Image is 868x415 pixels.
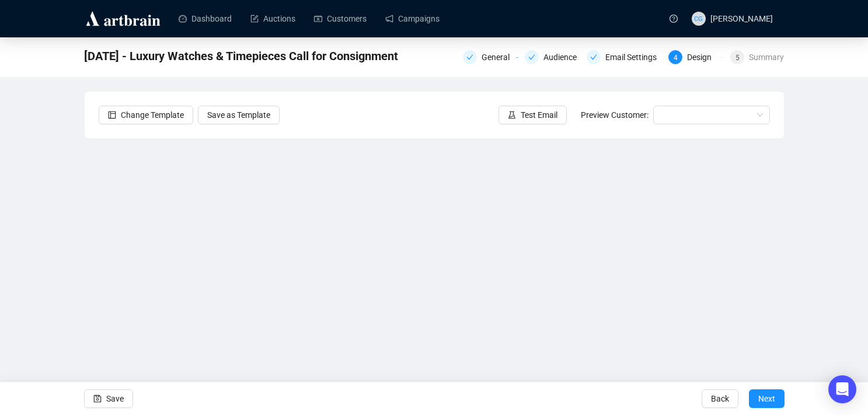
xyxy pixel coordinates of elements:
[605,50,664,64] div: Email Settings
[581,110,649,120] span: Preview Customer:
[590,54,597,61] span: check
[84,389,133,408] button: Save
[525,50,580,64] div: Audience
[198,106,280,124] button: Save as Template
[710,14,773,23] span: [PERSON_NAME]
[314,4,367,34] a: Customers
[84,9,162,28] img: logo
[207,109,270,121] span: Save as Template
[674,54,678,62] span: 4
[730,50,784,64] div: 5Summary
[543,50,584,64] div: Audience
[179,4,232,34] a: Dashboard
[106,382,124,415] span: Save
[668,50,723,64] div: 4Design
[108,111,116,119] span: layout
[702,389,738,408] button: Back
[385,4,440,34] a: Campaigns
[463,50,518,64] div: General
[521,109,557,121] span: Test Email
[828,375,856,403] div: Open Intercom Messenger
[670,15,678,23] span: question-circle
[84,47,398,65] span: 8-14-2025 - Luxury Watches & Timepieces Call for Consignment
[749,50,784,64] div: Summary
[735,54,740,62] span: 5
[711,382,729,415] span: Back
[749,389,785,408] button: Next
[528,54,535,61] span: check
[93,395,102,403] span: save
[694,13,703,24] span: CG
[687,50,719,64] div: Design
[508,111,516,119] span: experiment
[466,54,473,61] span: check
[758,382,775,415] span: Next
[250,4,295,34] a: Auctions
[482,50,517,64] div: General
[587,50,661,64] div: Email Settings
[499,106,567,124] button: Test Email
[121,109,184,121] span: Change Template
[99,106,193,124] button: Change Template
